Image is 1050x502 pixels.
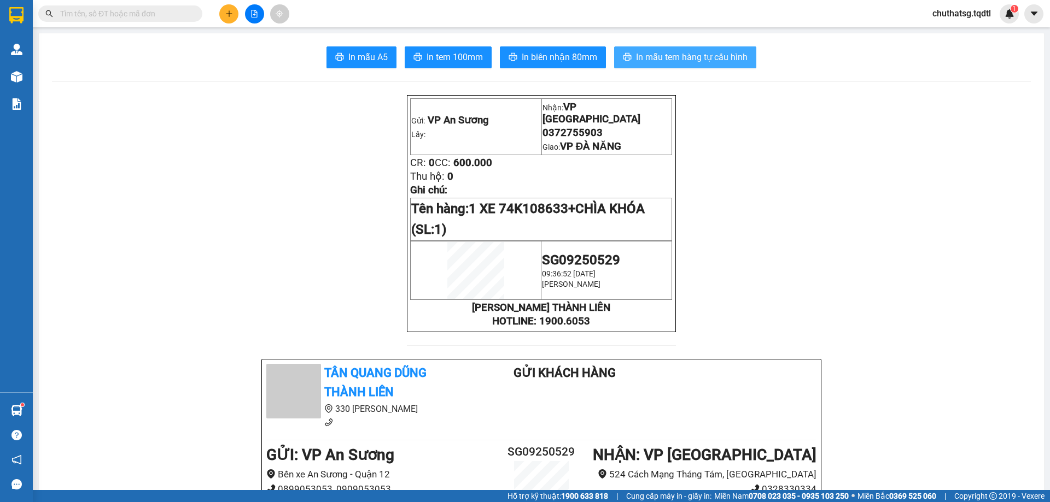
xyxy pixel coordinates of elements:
[944,490,946,502] span: |
[514,366,616,380] b: Gửi khách hàng
[270,4,289,23] button: aim
[410,184,447,196] span: Ghi chú:
[1029,9,1039,19] span: caret-down
[324,366,427,399] b: Tân Quang Dũng Thành Liên
[326,46,396,68] button: printerIn mẫu A5
[11,98,22,110] img: solution-icon
[623,52,632,63] span: printer
[11,44,22,55] img: warehouse-icon
[11,454,22,465] span: notification
[750,484,760,493] span: phone
[266,446,394,464] b: GỬI : VP An Sương
[614,46,756,68] button: printerIn mẫu tem hàng tự cấu hình
[413,52,422,63] span: printer
[428,114,489,126] span: VP An Sương
[542,101,640,125] span: VP [GEOGRAPHIC_DATA]
[542,127,603,139] span: 0372755903
[75,59,145,95] li: VP VP [GEOGRAPHIC_DATA]
[276,10,283,17] span: aim
[598,469,607,479] span: environment
[492,315,590,327] strong: HOTLINE: 1900.6053
[405,46,492,68] button: printerIn tem 100mm
[266,482,495,497] li: 0899053053, 0909053053
[472,302,610,314] strong: [PERSON_NAME] THÀNH LIÊN
[5,59,75,71] li: VP VP An Sương
[542,101,672,125] p: Nhận:
[561,492,608,500] strong: 1900 633 818
[11,71,22,82] img: warehouse-icon
[507,490,608,502] span: Hỗ trợ kỹ thuật:
[411,130,425,139] span: Lấy:
[1012,5,1016,13] span: 1
[5,5,159,46] li: Tân Quang Dũng Thành Liên
[857,490,936,502] span: Miền Bắc
[560,140,621,152] span: VP ĐÀ NĂNG
[593,446,816,464] b: NHẬN : VP [GEOGRAPHIC_DATA]
[1024,4,1043,23] button: caret-down
[411,114,540,126] p: Gửi:
[636,50,748,64] span: In mẫu tem hàng tự cấu hình
[851,494,855,498] span: ⚪️
[411,201,645,237] span: Tên hàng:
[21,403,24,406] sup: 1
[225,10,233,17] span: plus
[5,73,13,81] span: environment
[989,492,997,500] span: copyright
[410,157,426,169] span: CR:
[11,479,22,489] span: message
[1011,5,1018,13] sup: 1
[219,4,238,23] button: plus
[11,405,22,416] img: warehouse-icon
[616,490,618,502] span: |
[542,252,620,268] span: SG09250529
[714,490,849,502] span: Miền Nam
[9,7,24,23] img: logo-vxr
[495,443,587,461] h2: SG09250529
[45,10,53,17] span: search
[453,157,492,169] span: 600.000
[11,430,22,440] span: question-circle
[348,50,388,64] span: In mẫu A5
[435,157,451,169] span: CC:
[626,490,711,502] span: Cung cấp máy in - giấy in:
[250,10,258,17] span: file-add
[266,402,470,416] li: 330 [PERSON_NAME]
[245,4,264,23] button: file-add
[1005,9,1014,19] img: icon-new-feature
[500,46,606,68] button: printerIn biên nhận 80mm
[434,222,446,237] span: 1)
[509,52,517,63] span: printer
[749,492,849,500] strong: 0708 023 035 - 0935 103 250
[542,280,600,288] span: [PERSON_NAME]
[324,418,333,427] span: phone
[324,404,333,413] span: environment
[266,469,276,479] span: environment
[429,157,435,169] span: 0
[924,7,1000,20] span: chuthatsg.tqdtl
[410,170,445,182] span: Thu hộ:
[335,52,344,63] span: printer
[542,269,596,278] span: 09:36:52 [DATE]
[427,50,483,64] span: In tem 100mm
[587,482,816,497] li: 0328330334
[266,484,276,493] span: phone
[266,467,495,482] li: Bến xe An Sương - Quận 12
[60,8,189,20] input: Tìm tên, số ĐT hoặc mã đơn
[411,201,645,237] span: 1 XE 74K108633+CHÌA KHÓA (SL:
[542,143,621,151] span: Giao:
[522,50,597,64] span: In biên nhận 80mm
[5,73,74,93] b: Bến xe An Sương - Quận 12
[447,170,453,182] span: 0
[889,492,936,500] strong: 0369 525 060
[587,467,816,482] li: 524 Cách Mạng Tháng Tám, [GEOGRAPHIC_DATA]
